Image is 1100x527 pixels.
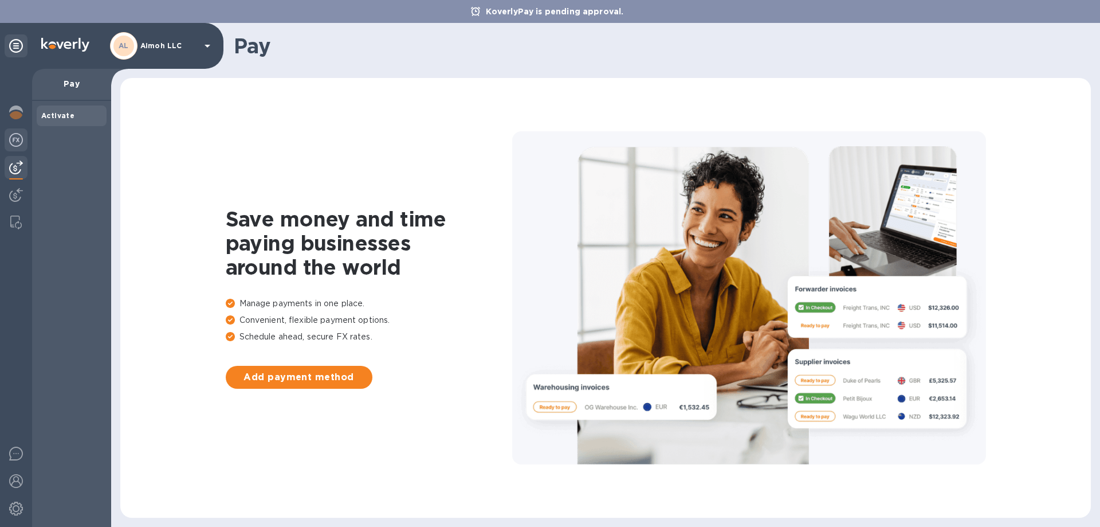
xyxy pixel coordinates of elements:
[1043,472,1100,527] div: Chat Widget
[9,133,23,147] img: Foreign exchange
[119,41,129,50] b: AL
[226,298,512,310] p: Manage payments in one place.
[235,370,363,384] span: Add payment method
[226,314,512,326] p: Convenient, flexible payment options.
[41,38,89,52] img: Logo
[234,34,1082,58] h1: Pay
[41,78,102,89] p: Pay
[226,331,512,343] p: Schedule ahead, secure FX rates.
[41,111,74,120] b: Activate
[140,42,198,50] p: Aimoh LLC
[1043,472,1100,527] iframe: To enrich screen reader interactions, please activate Accessibility in Grammarly extension settings
[480,6,630,17] p: KoverlyPay is pending approval.
[226,207,512,279] h1: Save money and time paying businesses around the world
[226,366,372,389] button: Add payment method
